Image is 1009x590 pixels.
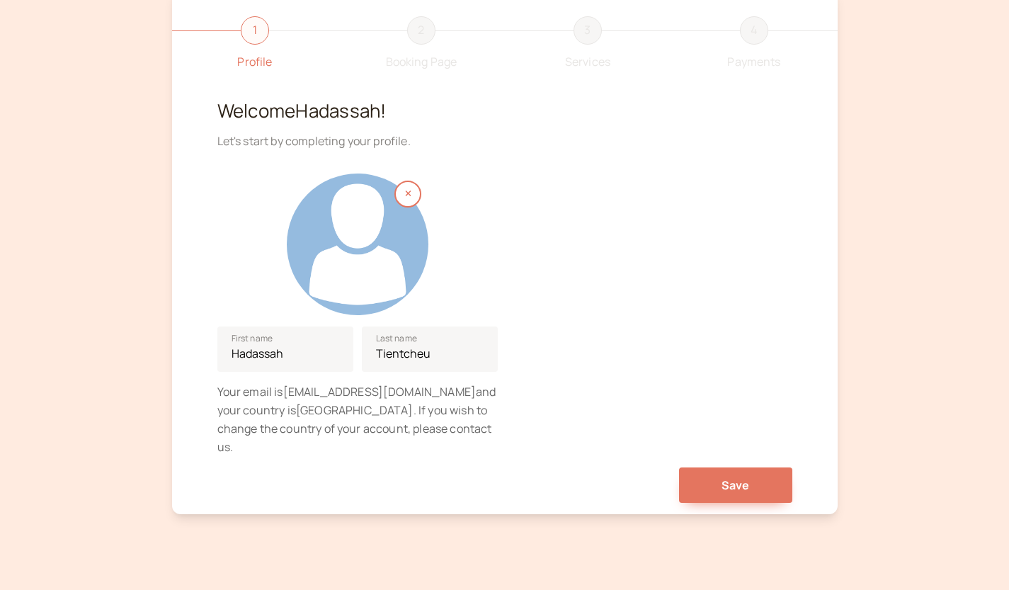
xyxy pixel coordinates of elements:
h2: Welcome Hadassah ! [217,100,792,121]
div: 4 [740,16,768,45]
div: Booking Page [386,53,457,72]
input: Last name [362,327,498,372]
div: 2 [407,16,435,45]
div: 1 [241,16,269,45]
span: First name [232,331,273,346]
div: Let's start by completing your profile. [217,132,792,151]
span: Save [722,477,750,493]
button: Save [679,467,792,503]
iframe: Chat Widget [938,522,1009,590]
div: Profile [237,53,272,72]
span: Last name [376,331,417,346]
div: Payments [727,53,780,72]
div: Services [565,53,610,72]
div: Your email is [EMAIL_ADDRESS][DOMAIN_NAME] and your country is [GEOGRAPHIC_DATA] . If you wish to... [217,383,498,457]
input: First name [217,327,353,372]
button: Remove [394,181,421,208]
div: 3 [574,16,602,45]
a: 1Profile [172,16,338,72]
